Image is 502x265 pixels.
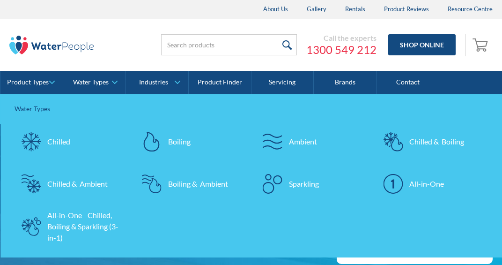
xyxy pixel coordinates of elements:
[73,78,109,86] div: Water Types
[256,167,368,200] a: Sparkling
[9,36,94,54] img: The Water People
[15,210,126,243] a: All-in-One Chilled, Boiling & Sparkling (3-in-1)
[289,178,319,189] div: Sparkling
[409,178,444,189] div: All-in-One
[256,125,368,158] a: Ambient
[47,178,108,189] div: Chilled & Ambient
[388,34,456,55] a: Shop Online
[168,136,191,147] div: Boiling
[0,71,63,94] a: Product Types
[376,71,439,94] a: Contact
[47,210,121,243] div: All-in-One Chilled, Boiling & Sparkling (3-in-1)
[306,33,376,43] div: Call the experts
[63,71,125,94] a: Water Types
[0,94,502,257] nav: Water Types
[189,71,251,94] a: Product Finder
[314,71,376,94] a: Brands
[470,34,493,56] a: Open empty cart
[15,167,126,200] a: Chilled & Ambient
[15,125,126,158] a: Chilled
[251,71,314,94] a: Servicing
[409,136,464,147] div: Chilled & Boiling
[135,125,247,158] a: Boiling
[15,104,488,114] div: Water Types
[306,43,376,57] a: 1300 549 212
[376,125,488,158] a: Chilled & Boiling
[289,136,317,147] div: Ambient
[135,167,247,200] a: Boiling & Ambient
[168,178,228,189] div: Boiling & Ambient
[376,167,488,200] a: All-in-One
[47,136,70,147] div: Chilled
[139,78,168,86] div: Industries
[7,78,49,86] div: Product Types
[472,37,490,52] img: shopping cart
[126,71,188,94] a: Industries
[161,34,297,55] input: Search products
